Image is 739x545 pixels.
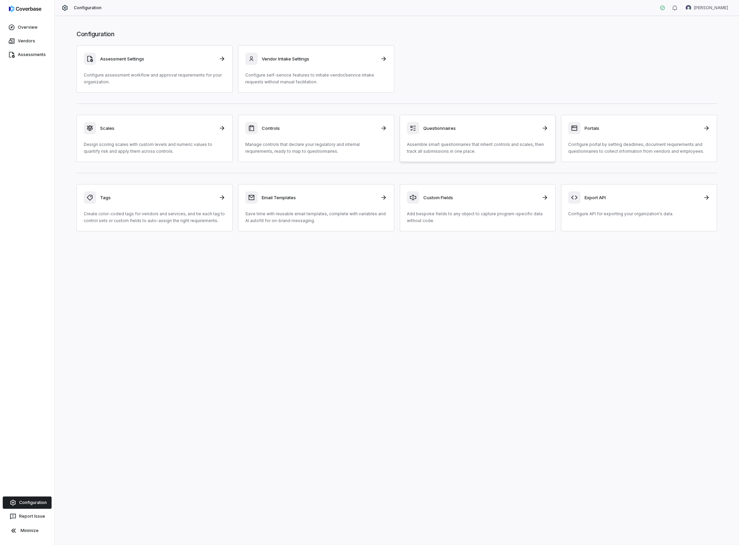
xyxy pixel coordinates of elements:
[561,184,717,231] a: Export APIConfigure API for exporting your organization's data.
[262,125,376,131] h3: Controls
[20,528,39,533] span: Minimize
[3,524,52,537] button: Minimize
[84,210,225,224] p: Create color-coded tags for vendors and services, and tie each tag to control sets or custom fiel...
[77,45,233,93] a: Assessment SettingsConfigure assessment workflow and approval requirements for your organization.
[400,115,556,162] a: QuestionnairesAssemble smart questionnaires that inherit controls and scales, then track all subm...
[100,125,215,131] h3: Scales
[407,141,549,155] p: Assemble smart questionnaires that inherit controls and scales, then track all submissions in one...
[568,141,710,155] p: Configure portal by setting deadlines, document requirements and questionnaires to collect inform...
[18,25,38,30] span: Overview
[585,125,699,131] h3: Portals
[423,125,538,131] h3: Questionnaires
[262,56,376,62] h3: Vendor Intake Settings
[1,35,53,47] a: Vendors
[245,141,387,155] p: Manage controls that declare your regulatory and internal requirements, ready to map to questionn...
[100,194,215,201] h3: Tags
[568,210,710,217] p: Configure API for exporting your organization's data.
[77,184,233,231] a: TagsCreate color-coded tags for vendors and services, and tie each tag to control sets or custom ...
[18,52,46,57] span: Assessments
[245,210,387,224] p: Save time with reusable email templates, complete with variables and AI autofill for on-brand mes...
[262,194,376,201] h3: Email Templates
[19,500,47,505] span: Configuration
[3,496,52,509] a: Configuration
[423,194,538,201] h3: Custom Fields
[400,184,556,231] a: Custom FieldsAdd bespoke fields to any object to capture program-specific data without code.
[238,115,394,162] a: ControlsManage controls that declare your regulatory and internal requirements, ready to map to q...
[74,5,102,11] span: Configuration
[694,5,728,11] span: [PERSON_NAME]
[245,72,387,85] p: Configure self-service features to initiate vendor/service intake requests without manual facilit...
[1,21,53,33] a: Overview
[238,45,394,93] a: Vendor Intake SettingsConfigure self-service features to initiate vendor/service intake requests ...
[585,194,699,201] h3: Export API
[682,3,732,13] button: Neil Kelly avatar[PERSON_NAME]
[84,72,225,85] p: Configure assessment workflow and approval requirements for your organization.
[238,184,394,231] a: Email TemplatesSave time with reusable email templates, complete with variables and AI autofill f...
[686,5,691,11] img: Neil Kelly avatar
[77,30,717,39] h1: Configuration
[19,514,45,519] span: Report Issue
[1,49,53,61] a: Assessments
[18,38,35,44] span: Vendors
[84,141,225,155] p: Design scoring scales with custom levels and numeric values to quantify risk and apply them acros...
[9,5,41,12] img: logo-D7KZi-bG.svg
[561,115,717,162] a: PortalsConfigure portal by setting deadlines, document requirements and questionnaires to collect...
[77,115,233,162] a: ScalesDesign scoring scales with custom levels and numeric values to quantify risk and apply them...
[407,210,549,224] p: Add bespoke fields to any object to capture program-specific data without code.
[3,510,52,522] button: Report Issue
[100,56,215,62] h3: Assessment Settings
